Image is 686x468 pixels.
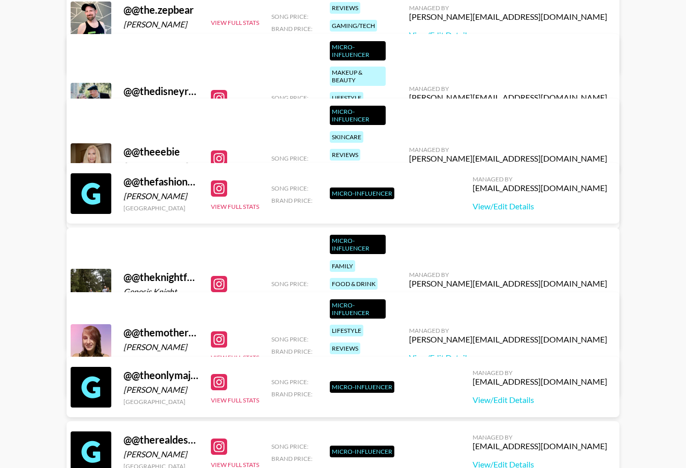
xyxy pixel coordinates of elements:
div: [PERSON_NAME][EMAIL_ADDRESS][DOMAIN_NAME] [409,153,607,164]
div: @ @the.zepbear [123,4,199,16]
div: @ @thedisneyromantics [123,85,199,98]
div: Managed By [409,327,607,334]
div: Micro-Influencer [330,106,386,125]
div: [PERSON_NAME] [123,191,199,201]
div: @ @theknightfam_ [123,271,199,284]
div: Micro-Influencer [330,41,386,60]
a: View/Edit Details [473,201,607,211]
div: Micro-Influencer [330,188,394,199]
div: Micro-Influencer [330,235,386,254]
div: [PERSON_NAME] [123,385,199,395]
div: lifestyle [330,325,363,336]
div: [GEOGRAPHIC_DATA] [123,398,199,405]
span: Song Price: [271,154,308,162]
div: reviews [330,149,360,161]
span: Song Price: [271,443,308,450]
div: food & drink [330,278,378,290]
div: Managed By [409,146,607,153]
div: [PERSON_NAME] [123,161,199,171]
span: Song Price: [271,184,308,192]
div: Managed By [473,433,607,441]
span: Brand Price: [271,197,313,204]
div: [PERSON_NAME] [123,342,199,352]
div: [EMAIL_ADDRESS][DOMAIN_NAME] [473,441,607,451]
div: @ @thefashioncouple [123,175,199,188]
div: Managed By [409,271,607,278]
div: [PERSON_NAME] [123,449,199,459]
div: Micro-Influencer [330,446,394,457]
div: [GEOGRAPHIC_DATA] [123,33,199,40]
button: View Full Stats [211,354,259,361]
div: makeup & beauty [330,67,386,86]
span: Song Price: [271,280,308,288]
span: Brand Price: [271,25,313,33]
button: View Full Stats [211,396,259,404]
div: skincare [330,131,363,143]
div: Managed By [409,4,607,12]
div: lifestyle [330,92,363,104]
div: reviews [330,2,360,14]
span: Brand Price: [271,455,313,462]
div: [PERSON_NAME][EMAIL_ADDRESS][DOMAIN_NAME] [409,12,607,22]
div: [PERSON_NAME] [123,19,199,29]
div: [PERSON_NAME][EMAIL_ADDRESS][DOMAIN_NAME] [409,334,607,345]
span: Brand Price: [271,348,313,355]
span: Song Price: [271,94,308,102]
span: Song Price: [271,378,308,386]
div: @ @therealdeshaefrost [123,433,199,446]
div: @ @theonlymajed [123,369,199,382]
button: View Full Stats [211,203,259,210]
span: Brand Price: [271,390,313,398]
div: Micro-Influencer [330,381,394,393]
div: Genesis Knight [123,287,199,297]
span: Song Price: [271,335,308,343]
div: Micro-Influencer [330,299,386,319]
div: [EMAIL_ADDRESS][DOMAIN_NAME] [473,183,607,193]
div: reviews [330,342,360,354]
span: Song Price: [271,13,308,20]
div: gaming/tech [330,20,377,32]
div: family [330,260,355,272]
div: [EMAIL_ADDRESS][DOMAIN_NAME] [473,377,607,387]
div: Managed By [409,85,607,92]
div: Managed By [473,369,607,377]
button: View Full Stats [211,19,259,26]
a: View/Edit Details [409,353,607,363]
a: View/Edit Details [409,30,607,40]
div: Managed By [473,175,607,183]
div: [GEOGRAPHIC_DATA] [123,204,199,212]
div: [PERSON_NAME][EMAIL_ADDRESS][DOMAIN_NAME] [409,92,607,103]
div: [PERSON_NAME][EMAIL_ADDRESS][DOMAIN_NAME] [409,278,607,289]
a: View/Edit Details [473,395,607,405]
div: @ @theeebie [123,145,199,158]
div: @ @themotherclucker [123,326,199,339]
div: [GEOGRAPHIC_DATA] [123,355,199,363]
